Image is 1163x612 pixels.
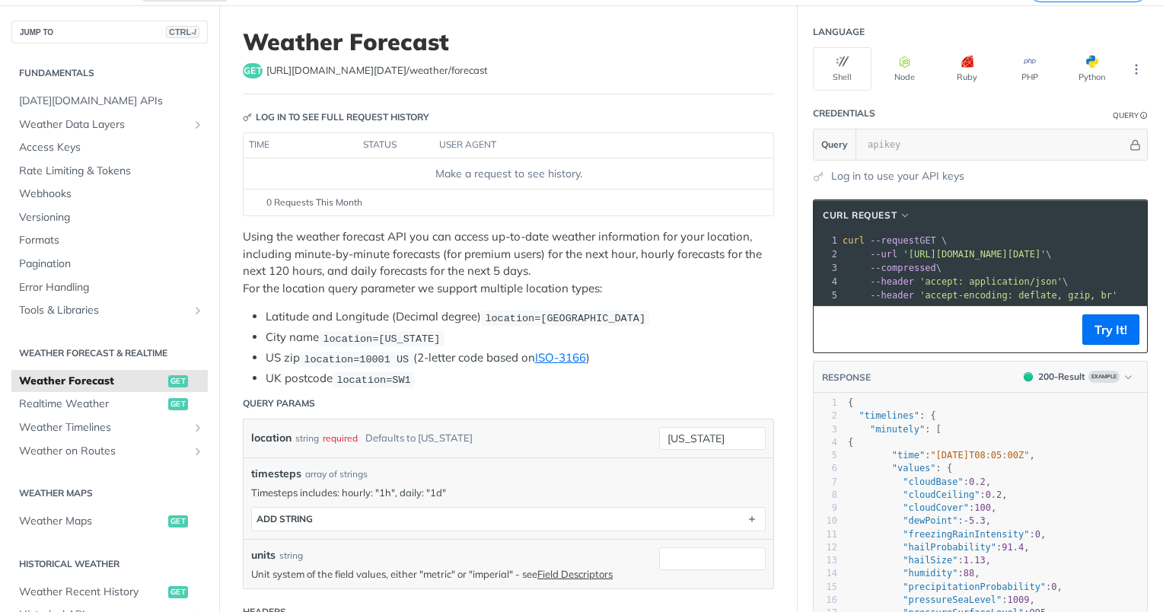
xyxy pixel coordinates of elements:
a: Versioning [11,206,208,229]
span: : , [848,582,1063,592]
span: "humidity" [903,568,957,579]
span: --header [870,290,914,301]
div: 8 [814,489,837,502]
span: 0.2 [969,477,986,487]
a: Access Keys [11,136,208,159]
button: Show subpages for Tools & Libraries [192,304,204,317]
span: Query [821,138,848,151]
span: : , [848,568,980,579]
span: : , [848,502,996,513]
span: get [168,515,188,528]
div: 4 [814,275,840,288]
th: status [358,133,434,158]
span: location=10001 US [304,353,409,365]
span: : [ [848,424,942,435]
div: 2 [814,410,837,422]
a: Error Handling [11,276,208,299]
span: --compressed [870,263,936,273]
span: CTRL-/ [166,26,199,38]
span: "pressureSeaLevel" [903,594,1002,605]
button: Try It! [1082,314,1139,345]
input: apikey [860,129,1127,160]
span: location=[US_STATE] [323,333,440,344]
div: Credentials [813,107,875,120]
div: 200 - Result [1038,370,1085,384]
div: Language [813,25,865,39]
button: Show subpages for Weather on Routes [192,445,204,457]
div: Log in to see full request history [243,110,429,124]
span: 91.4 [1002,542,1024,553]
div: string [295,427,319,449]
span: get [168,586,188,598]
a: Formats [11,229,208,252]
span: : , [848,489,1008,500]
span: GET \ [843,235,947,246]
span: : , [848,515,991,526]
button: Shell [813,47,871,91]
div: 7 [814,476,837,489]
span: 200 [1024,372,1033,381]
span: get [243,63,263,78]
span: 0 [1035,529,1040,540]
th: time [244,133,358,158]
span: 0 Requests This Month [266,196,362,209]
a: Log in to use your API keys [831,168,964,184]
p: Timesteps includes: hourly: "1h", daily: "1d" [251,486,766,499]
span: location=SW1 [336,374,410,385]
span: "minutely" [870,424,925,435]
span: Weather Data Layers [19,117,188,132]
span: get [168,375,188,387]
a: Weather on RoutesShow subpages for Weather on Routes [11,440,208,463]
span: Formats [19,233,204,248]
div: 1 [814,397,837,410]
div: required [323,427,358,449]
div: 12 [814,541,837,554]
span: 'accept: application/json' [919,276,1063,287]
button: Node [875,47,934,91]
span: Tools & Libraries [19,303,188,318]
div: QueryInformation [1113,110,1148,121]
a: Weather Recent Historyget [11,581,208,604]
a: ISO-3166 [535,350,586,365]
span: 88 [964,568,974,579]
button: Show subpages for Weather Timelines [192,422,204,434]
span: 5.3 [969,515,986,526]
span: Weather Recent History [19,585,164,600]
p: Unit system of the field values, either "metric" or "imperial" - see [251,567,652,581]
a: Weather Data LayersShow subpages for Weather Data Layers [11,113,208,136]
span: "hailProbability" [903,542,996,553]
span: "[DATE]T08:05:00Z" [930,450,1029,461]
span: : , [848,450,1035,461]
div: Query Params [243,397,315,410]
button: RESPONSE [821,370,871,385]
button: Copy to clipboard [821,318,843,341]
h2: Historical Weather [11,557,208,571]
span: Realtime Weather [19,397,164,412]
button: ADD string [252,508,765,531]
li: Latitude and Longitude (Decimal degree) [266,308,774,326]
a: [DATE][DOMAIN_NAME] APIs [11,90,208,113]
div: Defaults to [US_STATE] [365,427,473,449]
span: "freezingRainIntensity" [903,529,1029,540]
button: JUMP TOCTRL-/ [11,21,208,43]
span: "cloudCeiling" [903,489,980,500]
div: 4 [814,436,837,449]
span: --url [870,249,897,260]
label: location [251,427,292,449]
span: - [964,515,969,526]
svg: Key [243,113,252,122]
div: Query [1113,110,1139,121]
span: "hailSize" [903,555,957,566]
div: 1 [814,234,840,247]
span: timesteps [251,466,301,482]
span: [DATE][DOMAIN_NAME] APIs [19,94,204,109]
button: More Languages [1125,58,1148,81]
span: Example [1088,371,1120,383]
span: Weather Forecast [19,374,164,389]
div: 13 [814,554,837,567]
button: Hide [1127,137,1143,152]
span: : , [848,594,1035,605]
button: Ruby [938,47,996,91]
span: : , [848,529,1046,540]
h2: Weather Forecast & realtime [11,346,208,360]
